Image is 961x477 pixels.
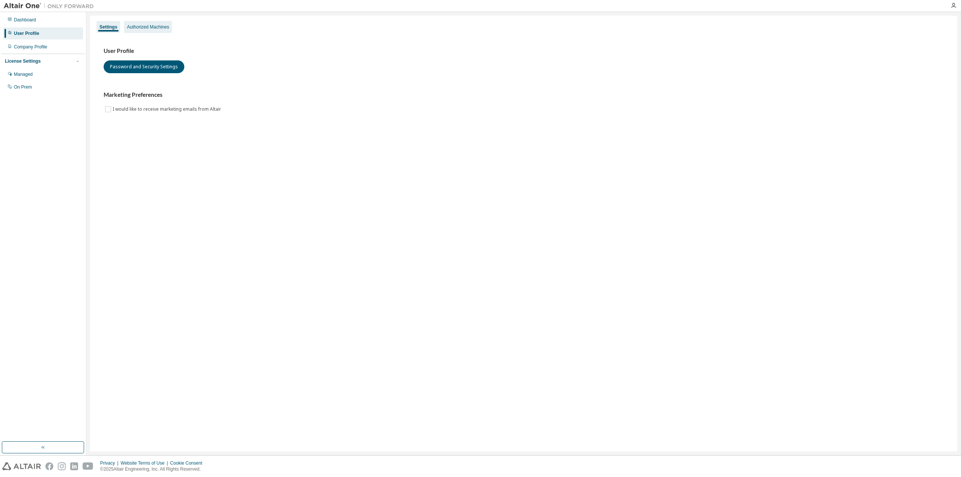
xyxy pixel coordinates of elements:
[104,47,944,55] h3: User Profile
[83,462,93,470] img: youtube.svg
[2,462,41,470] img: altair_logo.svg
[14,44,47,50] div: Company Profile
[99,24,117,30] div: Settings
[121,460,170,466] div: Website Terms of Use
[14,84,32,90] div: On Prem
[58,462,66,470] img: instagram.svg
[5,58,41,64] div: License Settings
[14,17,36,23] div: Dashboard
[104,91,944,99] h3: Marketing Preferences
[100,466,207,472] p: © 2025 Altair Engineering, Inc. All Rights Reserved.
[70,462,78,470] img: linkedin.svg
[4,2,98,10] img: Altair One
[100,460,121,466] div: Privacy
[104,60,184,73] button: Password and Security Settings
[45,462,53,470] img: facebook.svg
[113,105,223,114] label: I would like to receive marketing emails from Altair
[14,71,33,77] div: Managed
[127,24,169,30] div: Authorized Machines
[14,30,39,36] div: User Profile
[170,460,206,466] div: Cookie Consent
